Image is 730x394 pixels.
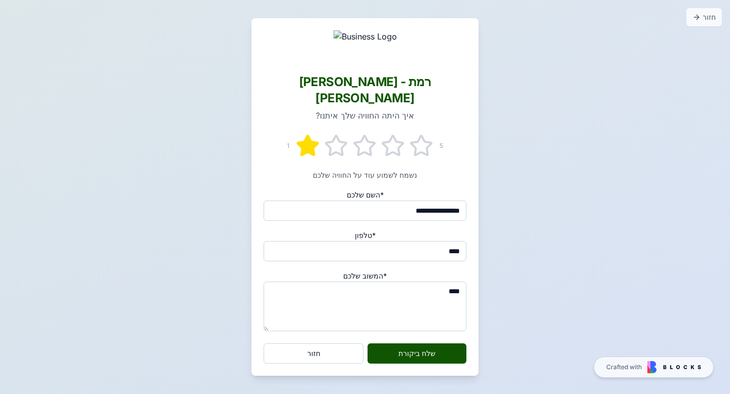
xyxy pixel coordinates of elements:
[264,170,466,180] p: נשמח לשמוע עוד על החוויה שלכם
[647,361,701,373] img: Blocks
[594,357,714,378] a: Crafted with
[264,74,466,106] div: [PERSON_NAME] - רמת [PERSON_NAME]
[264,109,466,122] p: איך היתה החוויה שלך איתנו?
[686,8,722,26] button: חזור
[343,271,387,280] label: המשוב שלכם *
[347,190,384,199] label: השם שלכם *
[440,142,443,150] span: 5
[287,142,289,150] span: 1
[606,363,642,371] span: Crafted with
[264,343,363,364] button: חזור
[355,231,376,240] label: טלפון *
[334,30,397,63] img: Business Logo
[368,343,466,364] button: שלח ביקורת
